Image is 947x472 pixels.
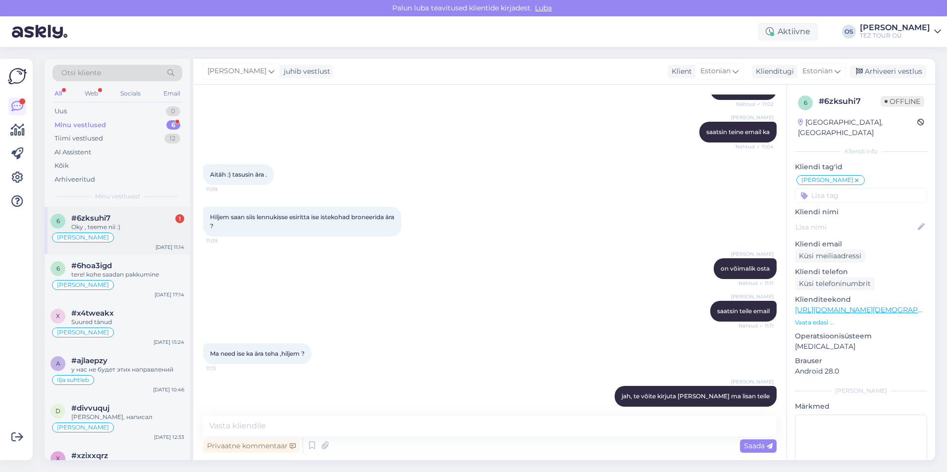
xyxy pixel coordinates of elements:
div: Aktiivne [758,23,818,41]
span: #divvuquj [71,404,109,413]
div: Email [161,87,182,100]
span: #ajlaepzy [71,356,107,365]
span: Nähtud ✓ 11:04 [736,143,774,150]
span: 11:09 [206,237,243,244]
div: [PERSON_NAME], написал [71,413,184,422]
span: [PERSON_NAME] [208,66,266,77]
p: Märkmed [795,401,927,412]
div: # 6zksuhi7 [819,95,881,107]
span: saatsin teine email ka [706,128,770,136]
span: Nähtud ✓ 11:11 [737,322,774,330]
p: Kliendi telefon [795,267,927,277]
span: [PERSON_NAME] [57,330,109,335]
div: [PERSON_NAME] [860,24,930,32]
div: [DATE] 10:46 [153,386,184,393]
div: [DATE] 17:14 [155,291,184,298]
span: [PERSON_NAME] [731,293,774,300]
div: [GEOGRAPHIC_DATA], [GEOGRAPHIC_DATA] [798,117,917,138]
div: Privaatne kommentaar [203,439,300,453]
span: x [56,455,60,462]
span: Minu vestlused [95,192,140,201]
span: Ma need ise ka ära teha ,hiljem ? [210,350,305,357]
div: Uus [54,106,67,116]
span: [PERSON_NAME] [57,282,109,288]
div: [PERSON_NAME] [795,386,927,395]
div: Arhiveeri vestlus [850,65,926,78]
span: Aitäh :) tasusin ära . [210,171,267,178]
span: [PERSON_NAME] [731,250,774,258]
span: [PERSON_NAME] [57,235,109,240]
p: Klienditeekond [795,294,927,305]
span: saatsin teile email [717,307,770,315]
div: у нас не будет этих направлений [71,365,184,374]
span: Estonian [700,66,731,77]
div: Kõik [54,161,69,171]
div: OS [842,25,856,39]
input: Lisa nimi [795,222,916,233]
div: Kliendi info [795,147,927,156]
span: [PERSON_NAME] [731,114,774,121]
span: Nähtud ✓ 11:11 [737,280,774,287]
span: 11:13 [206,365,243,372]
div: Socials [118,87,143,100]
p: [MEDICAL_DATA] [795,341,927,352]
div: Küsi telefoninumbrit [795,277,875,290]
p: Android 28.0 [795,366,927,377]
span: Otsi kliente [61,68,101,78]
p: Kliendi tag'id [795,162,927,172]
div: tere! kohe saadan pakkumine [71,270,184,279]
p: Kliendi nimi [795,207,927,217]
div: Arhiveeritud [54,175,95,185]
div: [DATE] 12:33 [154,433,184,441]
span: #6zksuhi7 [71,214,110,223]
div: 1 [175,214,184,223]
span: #6hoa3igd [71,261,112,270]
span: 6 [56,217,60,225]
span: a [56,360,60,367]
p: Brauser [795,356,927,366]
span: d [55,407,60,415]
div: [DATE] 11:14 [156,243,184,251]
span: #x4tweakx [71,309,114,318]
div: Klient [668,66,692,77]
span: 6 [804,99,807,106]
span: on võimalik osta [721,265,770,272]
div: AI Assistent [54,147,91,157]
span: Nähtud ✓ 11:02 [736,100,774,108]
div: 0 [166,106,180,116]
span: Offline [881,96,924,107]
span: 11:09 [206,186,243,193]
p: Kliendi email [795,239,927,249]
span: [PERSON_NAME] [801,177,853,183]
div: 12 [164,134,180,143]
span: x [56,312,60,320]
span: Saada [744,441,773,450]
div: TEZ TOUR OÜ [860,32,930,40]
span: jah, te võite kirjuta [PERSON_NAME] ma lisan teile [622,392,770,400]
p: Operatsioonisüsteem [795,331,927,341]
div: 6 [166,120,180,130]
div: Oky , teeme nii :) [71,223,184,232]
div: Suured tänud [71,318,184,327]
div: [DATE] 15:24 [154,338,184,346]
div: Minu vestlused [54,120,106,130]
span: Hiljem saan siis lennukisse esiritta ise istekohad broneerida ära ? [210,213,396,230]
input: Lisa tag [795,188,927,203]
div: Web [83,87,100,100]
span: [PERSON_NAME] [57,425,109,430]
div: All [53,87,64,100]
p: Vaata edasi ... [795,318,927,327]
span: [PERSON_NAME] [731,378,774,385]
span: Estonian [802,66,833,77]
a: [PERSON_NAME]TEZ TOUR OÜ [860,24,941,40]
span: Ilja suhtleb [57,377,89,383]
span: #xzixxqrz [71,451,108,460]
div: Tiimi vestlused [54,134,103,143]
div: juhib vestlust [280,66,330,77]
div: Klienditugi [752,66,794,77]
div: Küsi meiliaadressi [795,249,865,263]
img: Askly Logo [8,67,27,86]
span: Luba [532,3,555,12]
span: 6 [56,265,60,272]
